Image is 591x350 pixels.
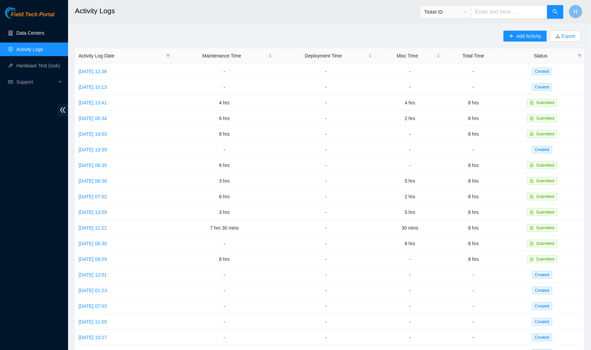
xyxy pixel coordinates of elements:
[276,126,376,142] td: -
[173,236,276,251] td: -
[166,54,170,58] span: filter
[276,204,376,220] td: -
[173,189,276,204] td: 6 hrs
[536,194,555,199] span: Submitted
[173,330,276,345] td: -
[173,126,276,142] td: 8 hrs
[536,241,555,246] span: Submitted
[276,267,376,283] td: -
[79,319,107,324] a: [DATE] 11:50
[173,79,276,95] td: -
[444,48,503,64] th: Total Time
[444,189,503,204] td: 8 hrs
[376,173,444,189] td: 5 hrs
[276,95,376,111] td: -
[11,12,54,18] span: Field Tech Portal
[507,52,575,60] span: Status
[444,79,503,95] td: -
[444,251,503,267] td: 8 hrs
[424,7,467,17] span: Ticket ID
[173,157,276,173] td: 8 hrs
[376,251,444,267] td: -
[376,189,444,204] td: 2 hrs
[532,146,552,153] span: Created
[574,7,578,16] span: H
[276,157,376,173] td: -
[509,34,514,39] span: plus
[530,257,534,261] span: lock
[536,116,555,121] span: Submitted
[16,47,43,52] a: Activity Logs
[58,104,68,116] span: double-left
[532,334,552,341] span: Created
[276,64,376,79] td: -
[173,95,276,111] td: 4 hrs
[444,111,503,126] td: 8 hrs
[530,163,534,167] span: lock
[79,163,107,168] a: [DATE] 06:35
[173,298,276,314] td: -
[79,178,107,184] a: [DATE] 06:38
[5,7,34,19] img: Akamai Technologies
[376,298,444,314] td: -
[530,116,534,120] span: lock
[79,100,107,105] a: [DATE] 13:41
[444,220,503,236] td: 8 hrs
[79,225,107,231] a: [DATE] 11:22
[276,314,376,330] td: -
[536,210,555,215] span: Submitted
[79,131,107,137] a: [DATE] 14:03
[79,335,107,340] a: [DATE] 10:27
[532,271,552,279] span: Created
[471,5,547,19] input: Enter text here...
[79,256,107,262] a: [DATE] 06:59
[79,147,107,152] a: [DATE] 13:39
[530,210,534,214] span: lock
[444,142,503,157] td: -
[444,314,503,330] td: -
[560,33,575,39] a: Export
[79,241,107,246] a: [DATE] 06:30
[79,52,163,60] span: Activity Log Date
[173,220,276,236] td: 7 hrs 30 mins
[276,330,376,345] td: -
[276,283,376,298] td: -
[530,226,534,230] span: lock
[532,287,552,294] span: Created
[173,111,276,126] td: 6 hrs
[165,51,171,61] span: filter
[569,5,582,18] button: H
[276,236,376,251] td: -
[556,34,560,39] span: download
[530,101,534,105] span: lock
[444,173,503,189] td: 8 hrs
[576,51,583,61] span: filter
[276,142,376,157] td: -
[530,241,534,246] span: lock
[444,95,503,111] td: 8 hrs
[276,189,376,204] td: -
[376,95,444,111] td: 4 hrs
[376,126,444,142] td: -
[578,54,582,58] span: filter
[173,64,276,79] td: -
[536,132,555,136] span: Submitted
[173,267,276,283] td: -
[276,79,376,95] td: -
[504,31,546,41] button: plusAdd Activity
[376,283,444,298] td: -
[547,5,563,19] button: search
[276,173,376,189] td: -
[376,220,444,236] td: 30 mins
[16,63,60,68] a: Hardware Test (isok)
[553,9,558,15] span: search
[530,132,534,136] span: lock
[79,210,107,215] a: [DATE] 13:59
[444,283,503,298] td: -
[276,251,376,267] td: -
[550,31,581,41] button: downloadExport
[376,142,444,157] td: -
[16,75,56,89] span: Support
[532,83,552,91] span: Created
[444,204,503,220] td: 8 hrs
